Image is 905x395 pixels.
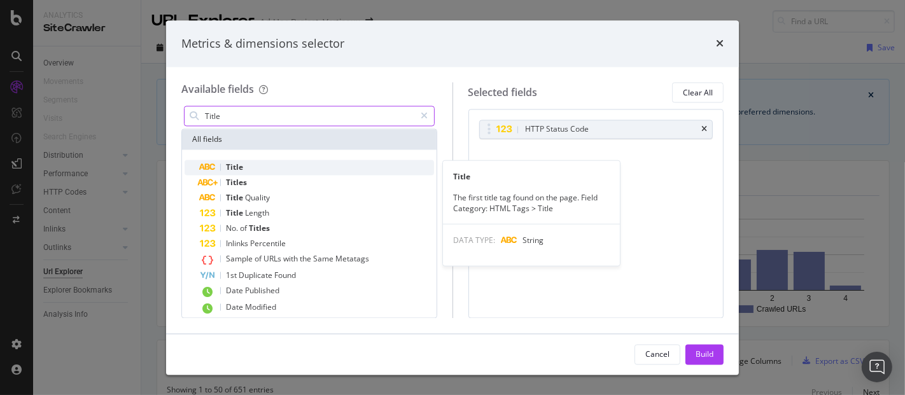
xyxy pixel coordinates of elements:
div: times [716,36,724,52]
div: Build [696,349,713,359]
span: Titles [249,223,270,234]
div: Cancel [645,349,670,359]
div: modal [166,20,739,375]
input: Search by field name [204,107,416,126]
span: of [240,223,249,234]
span: Title [226,208,245,219]
span: DATA TYPE: [453,235,495,246]
span: Same [313,254,335,265]
span: URLs [263,254,283,265]
span: Title [226,162,243,173]
span: the [300,254,313,265]
span: Length [245,208,269,219]
span: Date [226,286,245,296]
span: Sample [226,254,255,265]
div: Clear All [683,87,713,98]
span: Date [226,302,245,313]
span: String [523,235,544,246]
span: Metatags [335,254,369,265]
span: Duplicate [239,270,274,281]
span: of [255,254,263,265]
div: The first title tag found on the page. Field Category: HTML Tags > Title [443,191,620,213]
span: Titles [226,177,247,188]
div: Available fields [181,83,254,97]
span: with [283,254,300,265]
span: Found [274,270,296,281]
span: Modified [245,302,276,313]
div: All fields [182,130,437,150]
div: HTTP Status Code [526,123,589,136]
span: Inlinks [226,239,250,249]
div: Open Intercom Messenger [862,352,892,382]
span: Title [226,193,245,204]
span: No. [226,223,240,234]
span: Published [245,286,279,296]
span: 1st [226,270,239,281]
div: Title [443,170,620,181]
button: Cancel [635,344,680,364]
div: Metrics & dimensions selector [181,36,344,52]
div: Selected fields [468,85,538,100]
button: Build [685,344,724,364]
div: times [701,126,707,134]
button: Clear All [672,83,724,103]
div: HTTP Status Codetimes [479,120,713,139]
span: Quality [245,193,270,204]
span: Percentile [250,239,286,249]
